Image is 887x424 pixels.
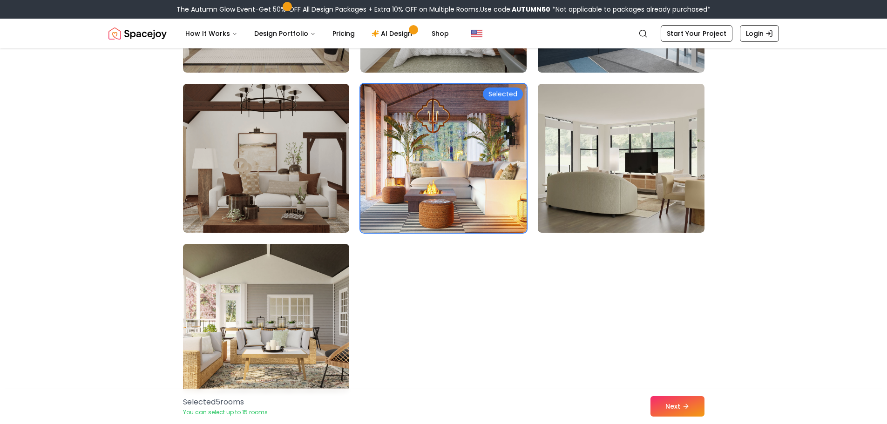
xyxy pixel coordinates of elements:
b: AUTUMN50 [512,5,550,14]
button: Design Portfolio [247,24,323,43]
a: Login [740,25,779,42]
p: You can select up to 15 rooms [183,409,268,416]
img: Spacejoy Logo [108,24,167,43]
button: Next [650,396,704,417]
a: Shop [424,24,456,43]
img: Room room-98 [360,84,527,233]
nav: Global [108,19,779,48]
button: How It Works [178,24,245,43]
img: Room room-99 [538,84,704,233]
img: Room room-97 [183,84,349,233]
img: Room room-100 [179,240,353,397]
a: AI Design [364,24,422,43]
div: The Autumn Glow Event-Get 50% OFF All Design Packages + Extra 10% OFF on Multiple Rooms. [176,5,711,14]
p: Selected 5 room s [183,397,268,408]
a: Spacejoy [108,24,167,43]
img: United States [471,28,482,39]
a: Start Your Project [661,25,732,42]
div: Selected [483,87,523,101]
span: *Not applicable to packages already purchased* [550,5,711,14]
span: Use code: [480,5,550,14]
a: Pricing [325,24,362,43]
nav: Main [178,24,456,43]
